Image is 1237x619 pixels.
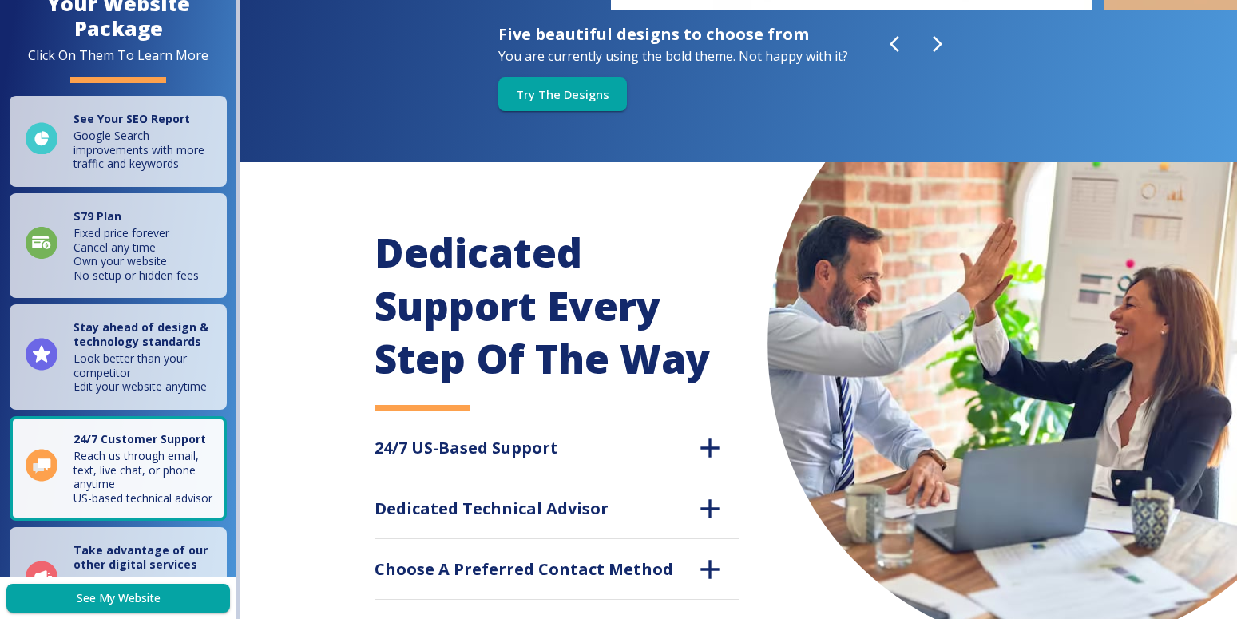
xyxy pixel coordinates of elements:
p: Reach us through email, text, live chat, or phone anytime US-based technical advisor [73,449,217,505]
a: See Your SEO ReportGoogle Search improvements with more traffic and keywords [10,96,227,187]
div: You are currently using the bold theme. Not happy with it? [498,45,877,65]
h2: Dedicated Support Every Step Of The Way [375,226,739,399]
h5: 24/7 US-Based Support [375,437,681,458]
h5: Dedicated Technical Advisor [375,498,681,519]
strong: See Your SEO Report [73,111,190,126]
p: Digital marketing Managed social media Professional email [73,574,217,617]
a: $79 PlanFixed price foreverCancel any timeOwn your websiteNo setup or hidden fees [10,193,227,299]
div: Click On Them To Learn More [28,47,208,64]
p: Google Search improvements with more traffic and keywords [73,129,217,171]
a: Stay ahead of design & technology standardsLook better than your competitorEdit your website anytime [10,304,227,410]
strong: Take advantage of our other digital services [73,542,208,572]
a: Try The Designs [498,77,627,111]
a: See My Website [6,584,230,613]
a: 24/7 Customer SupportReach us through email, text, live chat, or phone anytimeUS-based technical ... [10,416,227,522]
strong: 24/7 Customer Support [73,431,206,446]
strong: Stay ahead of design & technology standards [73,319,208,349]
h5: Choose A Preferred Contact Method [375,558,681,580]
p: Fixed price forever Cancel any time Own your website No setup or hidden fees [73,226,199,282]
p: Look better than your competitor Edit your website anytime [73,351,217,394]
strong: $ 79 Plan [73,208,121,224]
h5: Five beautiful designs to choose from [498,23,877,45]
